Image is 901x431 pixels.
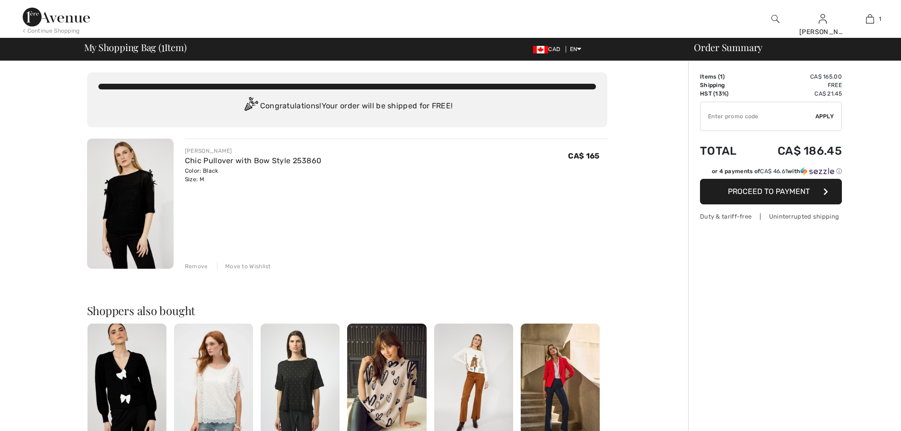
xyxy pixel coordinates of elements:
[819,14,827,23] a: Sign In
[815,112,834,121] span: Apply
[185,262,208,271] div: Remove
[23,8,90,26] img: 1ère Avenue
[700,212,842,221] div: Duty & tariff-free | Uninterrupted shipping
[879,15,881,23] span: 1
[799,27,846,37] div: [PERSON_NAME]
[700,72,752,81] td: Items ( )
[847,13,893,25] a: 1
[700,102,815,131] input: Promo code
[185,167,322,184] div: Color: Black Size: M
[866,13,874,25] img: My Bag
[241,97,260,116] img: Congratulation2.svg
[752,81,842,89] td: Free
[185,147,322,155] div: [PERSON_NAME]
[700,81,752,89] td: Shipping
[752,89,842,98] td: CA$ 21.45
[568,151,599,160] span: CA$ 165
[682,43,895,52] div: Order Summary
[185,156,322,165] a: Chic Pullover with Bow Style 253860
[752,135,842,167] td: CA$ 186.45
[700,167,842,179] div: or 4 payments ofCA$ 46.61withSezzle Click to learn more about Sezzle
[533,46,564,53] span: CAD
[760,168,787,175] span: CA$ 46.61
[752,72,842,81] td: CA$ 165.00
[84,43,187,52] span: My Shopping Bag ( Item)
[720,73,723,80] span: 1
[819,13,827,25] img: My Info
[712,167,842,176] div: or 4 payments of with
[533,46,548,53] img: Canadian Dollar
[23,26,80,35] div: < Continue Shopping
[800,167,834,176] img: Sezzle
[217,262,271,271] div: Move to Wishlist
[98,97,596,116] div: Congratulations! Your order will be shipped for FREE!
[700,89,752,98] td: HST (13%)
[700,179,842,204] button: Proceed to Payment
[87,305,607,316] h2: Shoppers also bought
[570,46,582,53] span: EN
[700,135,752,167] td: Total
[161,40,165,53] span: 1
[771,13,779,25] img: search the website
[728,187,810,196] span: Proceed to Payment
[87,139,174,269] img: Chic Pullover with Bow Style 253860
